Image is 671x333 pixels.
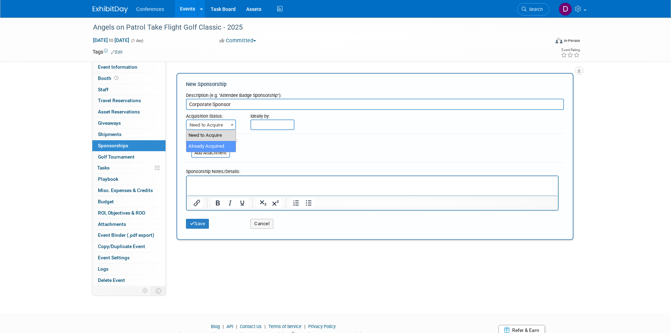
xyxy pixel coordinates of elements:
[98,143,128,148] span: Sponsorships
[93,37,130,43] span: [DATE] [DATE]
[186,219,209,229] button: Save
[187,176,558,196] iframe: Rich Text Area
[92,252,166,263] a: Event Settings
[240,324,262,329] a: Contact Us
[98,87,108,92] span: Staff
[92,219,166,230] a: Attachments
[92,152,166,162] a: Golf Tournament
[98,255,130,260] span: Event Settings
[98,187,153,193] span: Misc. Expenses & Credits
[250,219,273,229] button: Cancel
[257,198,269,208] button: Subscript
[93,48,123,55] td: Tags
[212,198,224,208] button: Bold
[98,120,121,126] span: Giveaways
[234,324,239,329] span: |
[92,62,166,73] a: Event Information
[92,208,166,218] a: ROI, Objectives & ROO
[92,264,166,275] a: Logs
[224,198,236,208] button: Italic
[92,241,166,252] a: Copy/Duplicate Event
[98,199,114,204] span: Budget
[303,324,307,329] span: |
[221,324,225,329] span: |
[92,73,166,84] a: Booth
[131,38,143,43] span: (1 day)
[136,6,164,12] span: Conferences
[268,324,302,329] a: Terms of Service
[92,185,166,196] a: Misc. Expenses & Credits
[263,324,267,329] span: |
[98,266,108,272] span: Logs
[98,75,120,81] span: Booth
[186,89,564,99] div: Description (e.g. "Attendee Badge Sponsorship"):
[508,37,580,47] div: Event Format
[186,119,236,130] span: Need to Acquire
[517,3,549,16] a: Search
[217,37,259,44] button: Committed
[111,50,123,55] a: Edit
[92,174,166,185] a: Playbook
[91,21,539,34] div: Angels on Patrol Take Flight Golf Classic - 2025
[186,165,559,175] div: Sponsorship Notes/Details:
[561,48,580,52] div: Event Rating
[92,106,166,117] a: Asset Reservations
[98,243,145,249] span: Copy/Duplicate Event
[92,118,166,129] a: Giveaways
[92,129,166,140] a: Shipments
[92,162,166,173] a: Tasks
[559,2,572,16] img: Diane Arabia
[98,98,141,103] span: Travel Reservations
[186,130,236,141] li: Need to Acquire
[92,275,166,286] a: Delete Event
[92,196,166,207] a: Budget
[98,109,140,115] span: Asset Reservations
[236,198,248,208] button: Underline
[303,198,315,208] button: Bullet list
[151,286,166,295] td: Toggle Event Tabs
[92,95,166,106] a: Travel Reservations
[191,198,203,208] button: Insert/edit link
[139,286,151,295] td: Personalize Event Tab Strip
[186,81,564,88] div: New Sponsorship
[226,324,233,329] a: API
[187,120,235,130] span: Need to Acquire
[98,277,125,283] span: Delete Event
[186,110,240,119] div: Acquisition Status:
[308,324,336,329] a: Privacy Policy
[564,38,580,43] div: In-Person
[290,198,302,208] button: Numbered list
[186,141,236,152] li: Already Acquired
[108,37,114,43] span: to
[93,6,128,13] img: ExhibitDay
[98,131,122,137] span: Shipments
[527,7,543,12] span: Search
[98,64,137,70] span: Event Information
[92,84,166,95] a: Staff
[98,154,135,160] span: Golf Tournament
[98,221,126,227] span: Attachments
[269,198,281,208] button: Superscript
[97,165,110,171] span: Tasks
[211,324,220,329] a: Blog
[98,210,145,216] span: ROI, Objectives & ROO
[98,176,118,182] span: Playbook
[98,232,154,238] span: Event Binder (.pdf export)
[555,38,563,43] img: Format-Inperson.png
[92,140,166,151] a: Sponsorships
[92,230,166,241] a: Event Binder (.pdf export)
[250,110,531,119] div: Ideally by:
[113,75,120,81] span: Booth not reserved yet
